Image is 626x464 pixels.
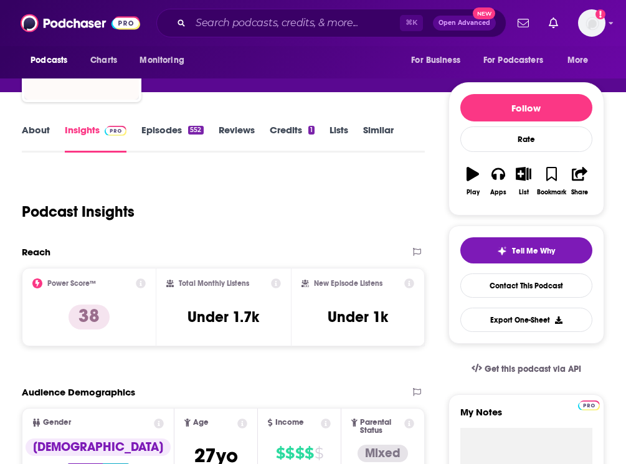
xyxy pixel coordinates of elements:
button: open menu [131,49,200,72]
button: Follow [460,94,592,121]
div: Share [571,189,588,196]
span: More [567,52,589,69]
button: open menu [475,49,561,72]
button: open menu [402,49,476,72]
img: User Profile [578,9,605,37]
a: Credits1 [270,124,315,153]
button: Open AdvancedNew [433,16,496,31]
h3: Under 1.7k [187,308,259,326]
span: Logged in as AutumnKatie [578,9,605,37]
span: Monitoring [140,52,184,69]
h2: Total Monthly Listens [179,279,249,288]
h2: Audience Demographics [22,386,135,398]
span: Open Advanced [439,20,490,26]
span: $ [295,443,304,463]
h2: Power Score™ [47,279,96,288]
span: Charts [90,52,117,69]
a: Reviews [219,124,255,153]
div: Mixed [358,445,408,462]
a: About [22,124,50,153]
span: $ [276,443,285,463]
div: 1 [308,126,315,135]
a: Charts [82,49,125,72]
div: Bookmark [537,189,566,196]
button: Share [567,159,592,204]
p: 38 [69,305,110,329]
span: ⌘ K [400,15,423,31]
button: Show profile menu [578,9,605,37]
svg: Add a profile image [595,9,605,19]
a: Show notifications dropdown [544,12,563,34]
span: Income [275,419,304,427]
div: Rate [460,126,592,152]
h2: Reach [22,246,50,258]
span: Tell Me Why [512,246,555,256]
a: Similar [363,124,394,153]
img: Podchaser - Follow, Share and Rate Podcasts [21,11,140,35]
a: Episodes552 [141,124,203,153]
button: open menu [559,49,604,72]
div: Play [467,189,480,196]
div: Apps [490,189,506,196]
span: $ [285,443,294,463]
img: Podchaser Pro [105,126,126,136]
a: InsightsPodchaser Pro [65,124,126,153]
a: Pro website [578,399,600,410]
img: tell me why sparkle [497,246,507,256]
span: Age [193,419,209,427]
div: 552 [188,126,203,135]
button: Apps [486,159,511,204]
a: Get this podcast via API [462,354,591,384]
button: Export One-Sheet [460,308,592,332]
div: Search podcasts, credits, & more... [156,9,506,37]
span: New [473,7,495,19]
div: List [519,189,529,196]
label: My Notes [460,406,592,428]
span: Podcasts [31,52,67,69]
div: [DEMOGRAPHIC_DATA] [26,438,171,456]
span: Gender [43,419,71,427]
button: tell me why sparkleTell Me Why [460,237,592,263]
span: $ [305,443,313,463]
span: For Podcasters [483,52,543,69]
input: Search podcasts, credits, & more... [191,13,400,33]
button: Play [460,159,486,204]
a: Lists [330,124,348,153]
a: Contact This Podcast [460,273,592,298]
button: Bookmark [536,159,567,204]
button: open menu [22,49,83,72]
h1: Podcast Insights [22,202,135,221]
button: List [511,159,536,204]
h3: Under 1k [328,308,388,326]
a: Show notifications dropdown [513,12,534,34]
span: For Business [411,52,460,69]
span: $ [315,443,323,463]
span: Get this podcast via API [485,364,581,374]
img: Podchaser Pro [578,400,600,410]
span: Parental Status [360,419,402,435]
h2: New Episode Listens [314,279,382,288]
